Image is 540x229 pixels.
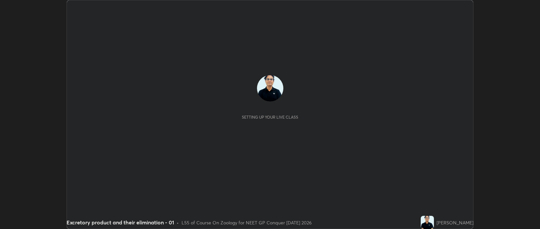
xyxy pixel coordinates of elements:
[177,219,179,226] div: •
[257,75,283,101] img: 44dbf02e4033470aa5e07132136bfb12.jpg
[182,219,312,226] div: L55 of Course On Zoology for NEET GP Conquer [DATE] 2026
[242,115,298,120] div: Setting up your live class
[421,216,434,229] img: 44dbf02e4033470aa5e07132136bfb12.jpg
[437,219,473,226] div: [PERSON_NAME]
[67,218,174,226] div: Excretory product and their elimination - 01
